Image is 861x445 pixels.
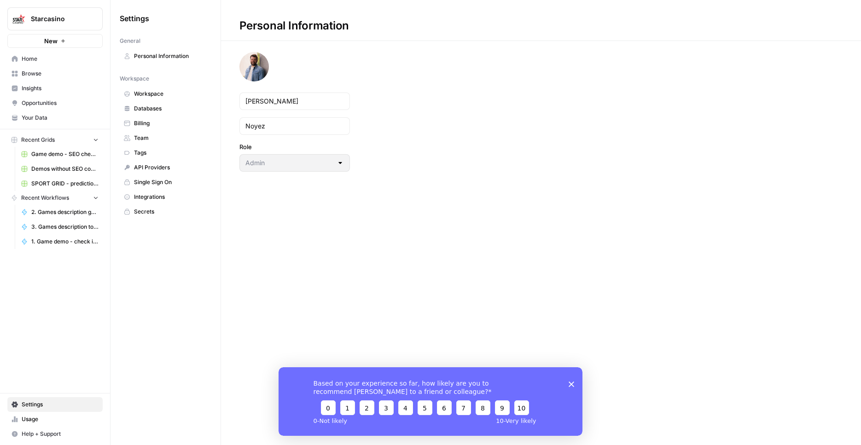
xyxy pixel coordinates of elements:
span: Game demo - SEO check - ALL GAMES [31,150,99,158]
span: Settings [22,400,99,409]
span: 1. Game demo - check if SEO text exist [31,237,99,246]
a: Insights [7,81,103,96]
a: Billing [120,116,211,131]
a: 2. Games description generator [17,205,103,220]
span: Single Sign On [134,178,207,186]
span: Tags [134,149,207,157]
button: Help + Support [7,427,103,441]
a: Browse [7,66,103,81]
span: Help + Support [22,430,99,438]
span: 2. Games description generator [31,208,99,216]
button: New [7,34,103,48]
span: Starcasino [31,14,87,23]
a: Databases [120,101,211,116]
button: Workspace: Starcasino [7,7,103,30]
img: Starcasino Logo [11,11,27,27]
iframe: Survey from AirOps [279,367,582,436]
span: Opportunities [22,99,99,107]
span: Demos without SEO content [31,165,99,173]
a: Integrations [120,190,211,204]
span: Your Data [22,114,99,122]
span: New [44,36,58,46]
span: Team [134,134,207,142]
a: Your Data [7,110,103,125]
span: Personal Information [134,52,207,60]
span: Integrations [134,193,207,201]
a: SPORT GRID - prediction articles [17,176,103,191]
a: Secrets [120,204,211,219]
div: Personal Information [221,18,367,33]
a: 3. Games description to contenfull - STEP 1 [17,220,103,234]
a: Usage [7,412,103,427]
a: Single Sign On [120,175,211,190]
a: Demos without SEO content [17,162,103,176]
span: Recent Grids [21,136,55,144]
a: Home [7,52,103,66]
span: Insights [22,84,99,92]
span: SPORT GRID - prediction articles [31,179,99,188]
button: Recent Workflows [7,191,103,205]
span: Workspace [134,90,207,98]
a: Team [120,131,211,145]
a: 1. Game demo - check if SEO text exist [17,234,103,249]
label: Role [239,142,350,151]
span: Usage [22,415,99,423]
span: Recent Workflows [21,194,69,202]
a: Settings [7,397,103,412]
span: Browse [22,69,99,78]
a: Personal Information [120,49,211,64]
span: 3. Games description to contenfull - STEP 1 [31,223,99,231]
img: avatar [239,52,269,81]
span: Settings [120,13,149,24]
span: Billing [134,119,207,127]
span: Databases [134,104,207,113]
span: API Providers [134,163,207,172]
a: Tags [120,145,211,160]
a: API Providers [120,160,211,175]
a: Workspace [120,87,211,101]
button: Recent Grids [7,133,103,147]
span: Workspace [120,75,149,83]
a: Game demo - SEO check - ALL GAMES [17,147,103,162]
span: General [120,37,140,45]
span: Home [22,55,99,63]
span: Secrets [134,208,207,216]
a: Opportunities [7,96,103,110]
